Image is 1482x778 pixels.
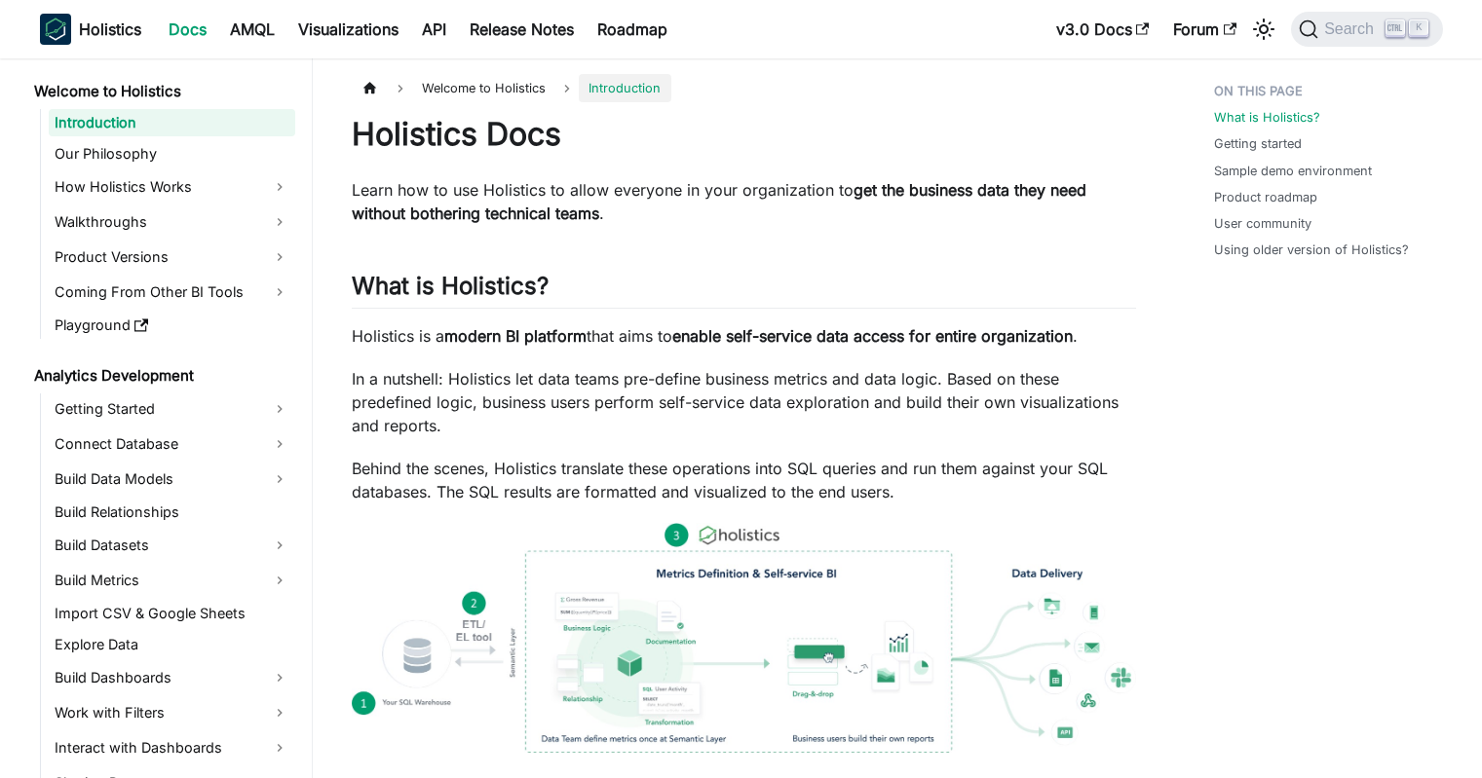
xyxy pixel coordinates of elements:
[49,393,295,425] a: Getting Started
[352,367,1136,437] p: In a nutshell: Holistics let data teams pre-define business metrics and data logic. Based on thes...
[49,732,295,763] a: Interact with Dashboards
[49,206,295,238] a: Walkthroughs
[352,523,1136,753] img: How Holistics fits in your Data Stack
[412,74,555,102] span: Welcome to Holistics
[1214,241,1409,259] a: Using older version of Holistics?
[49,600,295,627] a: Import CSV & Google Sheets
[49,171,295,203] a: How Holistics Works
[1214,214,1311,233] a: User community
[40,14,71,45] img: Holistics
[157,14,218,45] a: Docs
[286,14,410,45] a: Visualizations
[352,272,1136,309] h2: What is Holistics?
[49,277,295,308] a: Coming From Other BI Tools
[49,530,295,561] a: Build Datasets
[1214,108,1320,127] a: What is Holistics?
[49,241,295,273] a: Product Versions
[28,78,295,105] a: Welcome to Holistics
[579,74,670,102] span: Introduction
[1161,14,1248,45] a: Forum
[1214,188,1317,206] a: Product roadmap
[1214,162,1372,180] a: Sample demo environment
[49,140,295,167] a: Our Philosophy
[40,14,141,45] a: HolisticsHolistics
[1214,134,1302,153] a: Getting started
[352,457,1136,503] p: Behind the scenes, Holistics translate these operations into SQL queries and run them against you...
[49,631,295,658] a: Explore Data
[1291,12,1442,47] button: Search (Ctrl+K)
[586,14,679,45] a: Roadmap
[1409,19,1428,37] kbd: K
[49,109,295,136] a: Introduction
[49,428,295,460] a: Connect Database
[49,463,295,495] a: Build Data Models
[1248,14,1279,45] button: Switch between dark and light mode (currently light mode)
[49,697,295,728] a: Work with Filters
[49,499,295,526] a: Build Relationships
[49,312,295,339] a: Playground
[49,565,295,596] a: Build Metrics
[28,362,295,389] a: Analytics Development
[352,324,1136,348] p: Holistics is a that aims to .
[672,326,1073,346] strong: enable self-service data access for entire organization
[458,14,586,45] a: Release Notes
[20,58,313,778] nav: Docs sidebar
[1045,14,1161,45] a: v3.0 Docs
[444,326,587,346] strong: modern BI platform
[352,74,389,102] a: Home page
[49,662,295,693] a: Build Dashboards
[352,74,1136,102] nav: Breadcrumbs
[1318,20,1386,38] span: Search
[218,14,286,45] a: AMQL
[79,18,141,41] b: Holistics
[352,178,1136,225] p: Learn how to use Holistics to allow everyone in your organization to .
[352,115,1136,154] h1: Holistics Docs
[410,14,458,45] a: API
